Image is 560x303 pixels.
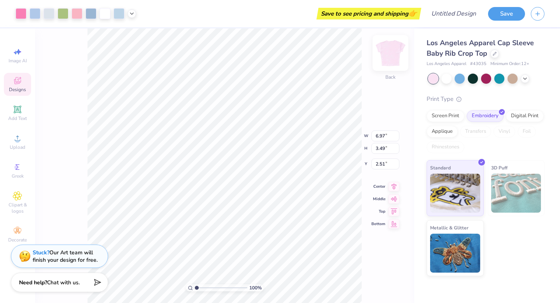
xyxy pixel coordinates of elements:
span: 👉 [408,9,417,18]
span: Clipart & logos [4,202,31,214]
div: Digital Print [506,110,544,122]
span: Designs [9,86,26,93]
div: Print Type [427,95,544,104]
span: Los Angeles Apparel [427,61,466,67]
img: 3D Puff [491,174,541,213]
div: Rhinestones [427,141,464,153]
div: Embroidery [467,110,504,122]
div: Our Art team will finish your design for free. [33,249,98,264]
div: Applique [427,126,458,137]
img: Standard [430,174,480,213]
div: Save to see pricing and shipping [318,8,419,19]
span: Minimum Order: 12 + [490,61,529,67]
span: Los Angeles Apparel Cap Sleeve Baby Rib Crop Top [427,38,534,58]
span: Bottom [371,221,385,227]
span: Center [371,184,385,189]
div: Vinyl [493,126,515,137]
div: Transfers [460,126,491,137]
span: Metallic & Glitter [430,224,469,232]
span: Upload [10,144,25,150]
span: 100 % [249,284,262,291]
span: Add Text [8,115,27,122]
img: Metallic & Glitter [430,234,480,273]
span: 3D Puff [491,164,507,172]
strong: Stuck? [33,249,49,256]
div: Foil [518,126,536,137]
span: Top [371,209,385,214]
div: Back [385,74,395,81]
span: Standard [430,164,451,172]
strong: Need help? [19,279,47,286]
span: Middle [371,196,385,202]
input: Untitled Design [425,6,482,21]
span: Chat with us. [47,279,80,286]
button: Save [488,7,525,21]
span: Greek [12,173,24,179]
img: Back [375,37,406,69]
span: Image AI [9,58,27,64]
div: Screen Print [427,110,464,122]
span: Decorate [8,237,27,243]
span: # 43035 [470,61,486,67]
